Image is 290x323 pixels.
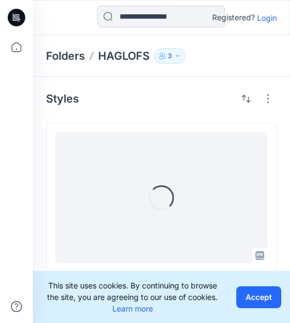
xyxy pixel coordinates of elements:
[112,304,153,313] a: Learn more
[46,48,85,64] a: Folders
[46,92,79,105] h4: Styles
[257,12,277,24] p: Login
[42,280,223,314] p: This site uses cookies. By continuing to browse the site, you are agreeing to our use of cookies.
[236,286,281,308] button: Accept
[168,50,172,62] p: 3
[154,48,186,64] button: 3
[98,48,150,64] p: HAGLOFS
[212,11,255,24] p: Registered?
[55,270,268,285] p: ASIA FIT STOCKHOLM DOWN-2-WOMEN-OP2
